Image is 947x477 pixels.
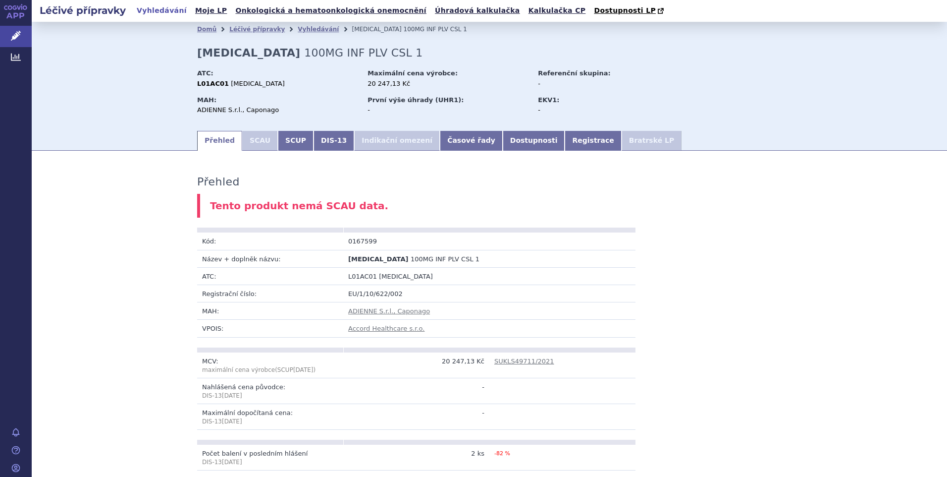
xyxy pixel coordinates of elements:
span: maximální cena výrobce [202,366,316,373]
a: Onkologická a hematoonkologická onemocnění [232,4,429,17]
p: DIS-13 [202,458,338,467]
td: 0167599 [343,233,489,250]
td: Nahlášená cena původce: [197,378,343,404]
td: MCV: [197,353,343,378]
div: - [538,79,649,88]
a: Accord Healthcare s.r.o. [348,325,424,332]
a: Dostupnosti LP [591,4,669,18]
strong: EKV1: [538,96,559,104]
span: [DATE] [222,418,242,425]
span: [DATE] [222,392,242,399]
a: Úhradová kalkulačka [432,4,523,17]
h2: Léčivé přípravky [32,3,134,17]
a: Léčivé přípravky [229,26,285,33]
span: 100MG INF PLV CSL 1 [404,26,467,33]
td: Kód: [197,233,343,250]
span: 100MG INF PLV CSL 1 [304,47,422,59]
td: VPOIS: [197,320,343,337]
a: DIS-13 [314,131,354,151]
strong: Referenční skupina: [538,69,610,77]
span: -82 % [494,450,510,457]
div: Tento produkt nemá SCAU data. [197,194,782,218]
a: Registrace [565,131,621,151]
strong: MAH: [197,96,216,104]
td: ATC: [197,267,343,285]
span: [DATE] [293,366,314,373]
a: ADIENNE S.r.l., Caponago [348,307,430,315]
td: EU/1/10/622/002 [343,285,635,302]
td: - [343,404,489,429]
a: Moje LP [192,4,230,17]
strong: ATC: [197,69,213,77]
span: [MEDICAL_DATA] [379,273,433,280]
span: [DATE] [222,459,242,466]
td: Registrační číslo: [197,285,343,302]
td: MAH: [197,302,343,320]
span: [MEDICAL_DATA] [352,26,401,33]
h3: Přehled [197,176,240,188]
a: Kalkulačka CP [526,4,589,17]
span: L01AC01 [348,273,377,280]
span: (SCUP ) [275,366,316,373]
span: Dostupnosti LP [594,6,656,14]
div: - [538,106,649,115]
td: 2 ks [343,445,489,471]
td: - [343,378,489,404]
a: Vyhledávání [134,4,190,17]
a: Vyhledávání [298,26,339,33]
td: Maximální dopočítaná cena: [197,404,343,429]
div: ADIENNE S.r.l., Caponago [197,106,358,115]
div: 20 247,13 Kč [368,79,528,88]
span: [MEDICAL_DATA] [231,80,285,87]
strong: [MEDICAL_DATA] [197,47,300,59]
span: 100MG INF PLV CSL 1 [411,255,479,263]
div: - [368,106,528,115]
a: SUKLS49711/2021 [494,358,554,365]
strong: L01AC01 [197,80,229,87]
a: SCUP [278,131,314,151]
a: Dostupnosti [503,131,565,151]
span: [MEDICAL_DATA] [348,255,408,263]
p: DIS-13 [202,417,338,426]
td: Název + doplněk názvu: [197,250,343,267]
strong: Maximální cena výrobce: [368,69,458,77]
a: Přehled [197,131,242,151]
td: Počet balení v posledním hlášení [197,445,343,471]
strong: První výše úhrady (UHR1): [368,96,464,104]
td: 20 247,13 Kč [343,353,489,378]
a: Časové řady [440,131,503,151]
p: DIS-13 [202,392,338,400]
a: Domů [197,26,216,33]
